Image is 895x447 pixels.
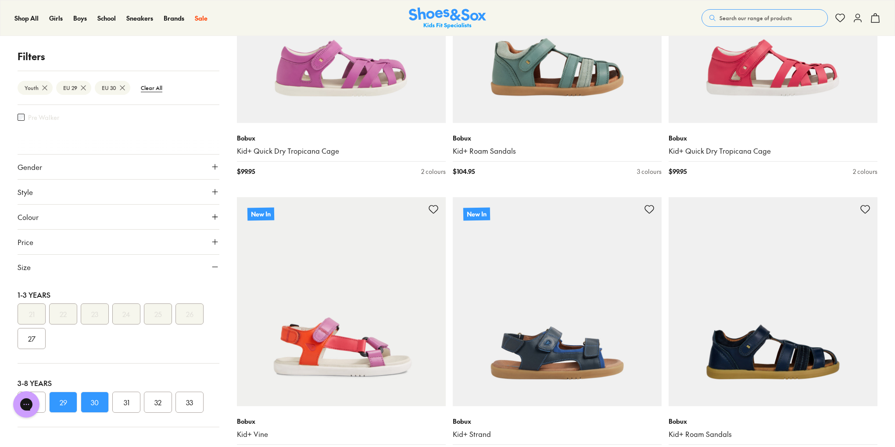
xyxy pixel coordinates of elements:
[453,167,475,176] span: $ 104.95
[18,212,39,222] span: Colour
[853,167,877,176] div: 2 colours
[81,392,109,413] button: 30
[195,14,208,22] span: Sale
[720,14,792,22] span: Search our range of products
[126,14,153,22] span: Sneakers
[18,255,219,279] button: Size
[9,388,44,421] iframe: Gorgias live chat messenger
[453,417,662,426] p: Bobux
[669,417,877,426] p: Bobux
[453,146,662,156] a: Kid+ Roam Sandals
[18,81,53,95] btn: Youth
[18,262,31,272] span: Size
[28,113,59,122] label: Pre Walker
[164,14,184,23] a: Brands
[237,146,446,156] a: Kid+ Quick Dry Tropicana Cage
[175,392,204,413] button: 33
[409,7,486,29] a: Shoes & Sox
[18,230,219,254] button: Price
[237,429,446,439] a: Kid+ Vine
[237,133,446,143] p: Bobux
[112,303,140,324] button: 24
[73,14,87,22] span: Boys
[49,392,77,413] button: 29
[134,80,169,96] btn: Clear All
[409,7,486,29] img: SNS_Logo_Responsive.svg
[453,197,662,406] a: New In
[97,14,116,22] span: School
[195,14,208,23] a: Sale
[421,167,446,176] div: 2 colours
[49,14,63,23] a: Girls
[18,289,219,300] div: 1-3 Years
[18,328,46,349] button: 27
[247,207,274,220] p: New In
[49,14,63,22] span: Girls
[702,9,828,27] button: Search our range of products
[18,162,42,172] span: Gender
[669,146,877,156] a: Kid+ Quick Dry Tropicana Cage
[56,81,91,95] btn: EU 29
[18,378,219,388] div: 3-8 Years
[97,14,116,23] a: School
[112,392,140,413] button: 31
[14,14,39,23] a: Shop All
[637,167,662,176] div: 3 colours
[18,155,219,179] button: Gender
[453,133,662,143] p: Bobux
[81,303,109,324] button: 23
[144,303,172,324] button: 25
[237,167,255,176] span: $ 99.95
[463,207,490,220] p: New In
[18,303,46,324] button: 21
[18,49,219,64] p: Filters
[175,303,204,324] button: 26
[49,303,77,324] button: 22
[237,197,446,406] a: New In
[669,133,877,143] p: Bobux
[18,180,219,204] button: Style
[453,429,662,439] a: Kid+ Strand
[73,14,87,23] a: Boys
[237,417,446,426] p: Bobux
[669,167,687,176] span: $ 99.95
[669,429,877,439] a: Kid+ Roam Sandals
[18,237,33,247] span: Price
[18,187,33,197] span: Style
[164,14,184,22] span: Brands
[126,14,153,23] a: Sneakers
[95,81,130,95] btn: EU 30
[14,14,39,22] span: Shop All
[144,392,172,413] button: 32
[18,205,219,229] button: Colour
